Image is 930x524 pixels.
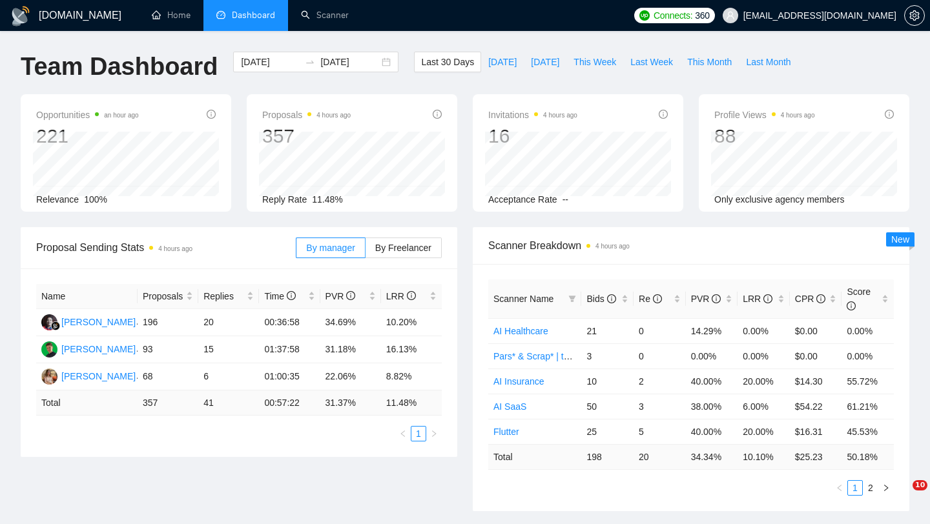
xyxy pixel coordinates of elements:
span: info-circle [712,294,721,303]
button: right [426,426,442,441]
li: Next Page [878,480,894,496]
td: 3 [634,394,686,419]
span: dashboard [216,10,225,19]
li: Previous Page [395,426,411,441]
span: info-circle [816,294,825,303]
td: $ 25.23 [790,444,842,469]
a: setting [904,10,925,21]
span: 10 [913,480,927,490]
td: 357 [138,390,198,416]
span: This Month [687,55,732,69]
td: 20 [634,444,686,469]
span: Last Week [630,55,673,69]
td: 34.34 % [686,444,738,469]
span: Acceptance Rate [488,194,557,205]
th: Name [36,284,138,309]
span: By manager [306,243,355,253]
td: 50 [581,394,634,419]
a: AI SaaS [493,401,526,412]
td: 68 [138,363,198,390]
td: 93 [138,336,198,363]
span: Opportunities [36,107,139,123]
div: [PERSON_NAME] [61,342,136,356]
span: Re [639,294,662,304]
td: 41 [198,390,259,416]
td: 55.72% [842,368,894,394]
td: 40.00% [686,419,738,444]
td: 15 [198,336,259,363]
a: 2 [863,481,878,495]
button: left [395,426,411,441]
img: logo [10,6,31,26]
th: Proposals [138,284,198,309]
span: Proposals [262,107,351,123]
div: 16 [488,124,577,148]
td: 38.00% [686,394,738,419]
td: 00:36:58 [259,309,320,336]
button: This Week [566,52,623,72]
span: info-circle [287,291,296,300]
a: Pars* & Scrap* | to refactoring [493,351,614,361]
span: info-circle [763,294,772,303]
div: 357 [262,124,351,148]
span: Connects: [654,8,692,23]
span: Invitations [488,107,577,123]
span: LRR [386,291,416,301]
span: Bids [586,294,615,304]
span: left [399,430,407,438]
span: Only exclusive agency members [714,194,845,205]
td: 45.53% [842,419,894,444]
td: 01:37:58 [259,336,320,363]
span: PVR [325,291,356,301]
button: This Month [680,52,739,72]
td: 31.37 % [320,390,381,416]
td: 22.06% [320,363,381,390]
span: Profile Views [714,107,815,123]
td: 0.00% [738,343,790,368]
time: an hour ago [104,112,138,119]
a: MB[PERSON_NAME] [41,343,136,354]
img: gigradar-bm.png [51,321,60,330]
span: left [836,484,843,492]
button: Last Week [623,52,680,72]
td: 8.82% [381,363,442,390]
div: 221 [36,124,139,148]
td: 25 [581,419,634,444]
a: SS[PERSON_NAME] [41,316,136,327]
td: 0 [634,343,686,368]
button: Last Month [739,52,798,72]
span: By Freelancer [375,243,431,253]
div: [PERSON_NAME] [61,315,136,329]
span: to [305,57,315,67]
span: Last Month [746,55,790,69]
span: Dashboard [232,10,275,21]
span: info-circle [607,294,616,303]
td: 0.00% [842,318,894,343]
td: 0 [634,318,686,343]
td: Total [36,390,138,416]
span: info-circle [653,294,662,303]
td: 10 [581,368,634,394]
span: 100% [84,194,107,205]
td: 20 [198,309,259,336]
span: CPR [795,294,825,304]
li: Previous Page [832,480,847,496]
img: upwork-logo.png [639,10,650,21]
iframe: Intercom live chat [886,480,917,511]
span: info-circle [885,110,894,119]
td: 0.00% [842,343,894,368]
td: 40.00% [686,368,738,394]
td: Total [488,444,581,469]
button: [DATE] [524,52,566,72]
td: $0.00 [790,343,842,368]
span: user [726,11,735,20]
span: Replies [203,289,244,303]
span: [DATE] [531,55,559,69]
span: PVR [691,294,721,304]
td: 01:00:35 [259,363,320,390]
span: right [882,484,890,492]
td: $0.00 [790,318,842,343]
span: -- [563,194,568,205]
span: Time [264,291,295,301]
